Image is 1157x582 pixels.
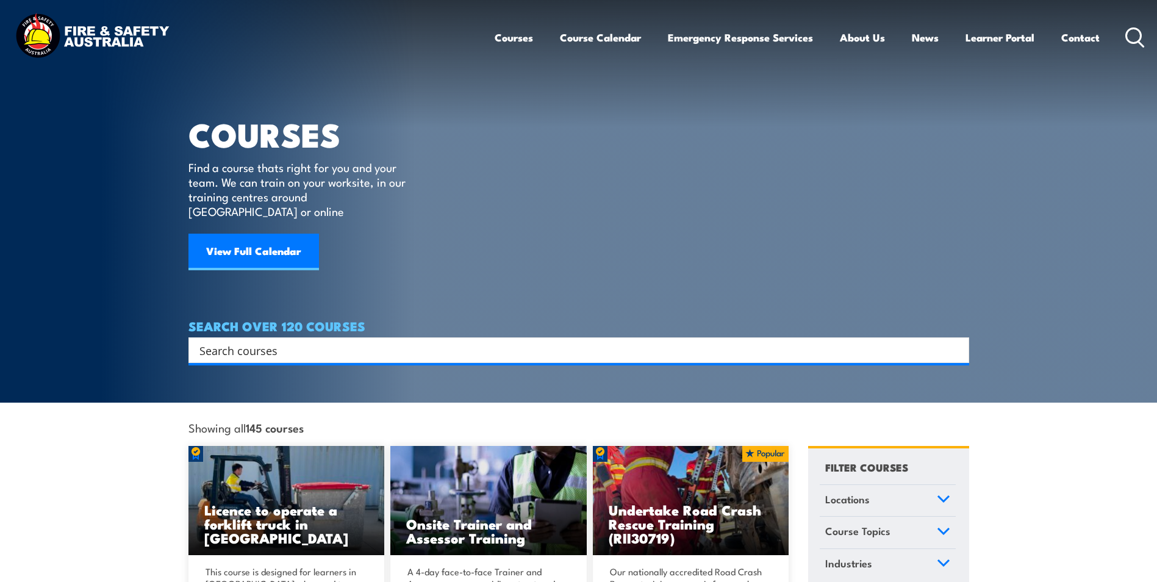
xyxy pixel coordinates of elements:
a: Learner Portal [965,21,1034,54]
a: Courses [495,21,533,54]
a: Emergency Response Services [668,21,813,54]
a: Contact [1061,21,1100,54]
img: Road Crash Rescue Training [593,446,789,556]
a: Onsite Trainer and Assessor Training [390,446,587,556]
a: Licence to operate a forklift truck in [GEOGRAPHIC_DATA] [188,446,385,556]
strong: 145 courses [246,419,304,436]
input: Search input [199,341,942,359]
img: Licence to operate a forklift truck Training [188,446,385,556]
a: Locations [820,485,956,517]
a: View Full Calendar [188,234,319,270]
h3: Onsite Trainer and Assessor Training [406,517,571,545]
p: Find a course thats right for you and your team. We can train on your worksite, in our training c... [188,160,411,218]
h4: FILTER COURSES [825,459,908,475]
h3: Undertake Road Crash Rescue Training (RII30719) [609,503,773,545]
h1: COURSES [188,120,423,148]
span: Industries [825,555,872,572]
a: About Us [840,21,885,54]
h4: SEARCH OVER 120 COURSES [188,319,969,332]
button: Search magnifier button [948,342,965,359]
a: Industries [820,549,956,581]
span: Showing all [188,421,304,434]
span: Course Topics [825,523,890,539]
a: Course Calendar [560,21,641,54]
img: Safety For Leaders [390,446,587,556]
a: News [912,21,939,54]
a: Course Topics [820,517,956,548]
a: Undertake Road Crash Rescue Training (RII30719) [593,446,789,556]
span: Locations [825,491,870,508]
form: Search form [202,342,945,359]
h3: Licence to operate a forklift truck in [GEOGRAPHIC_DATA] [204,503,369,545]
